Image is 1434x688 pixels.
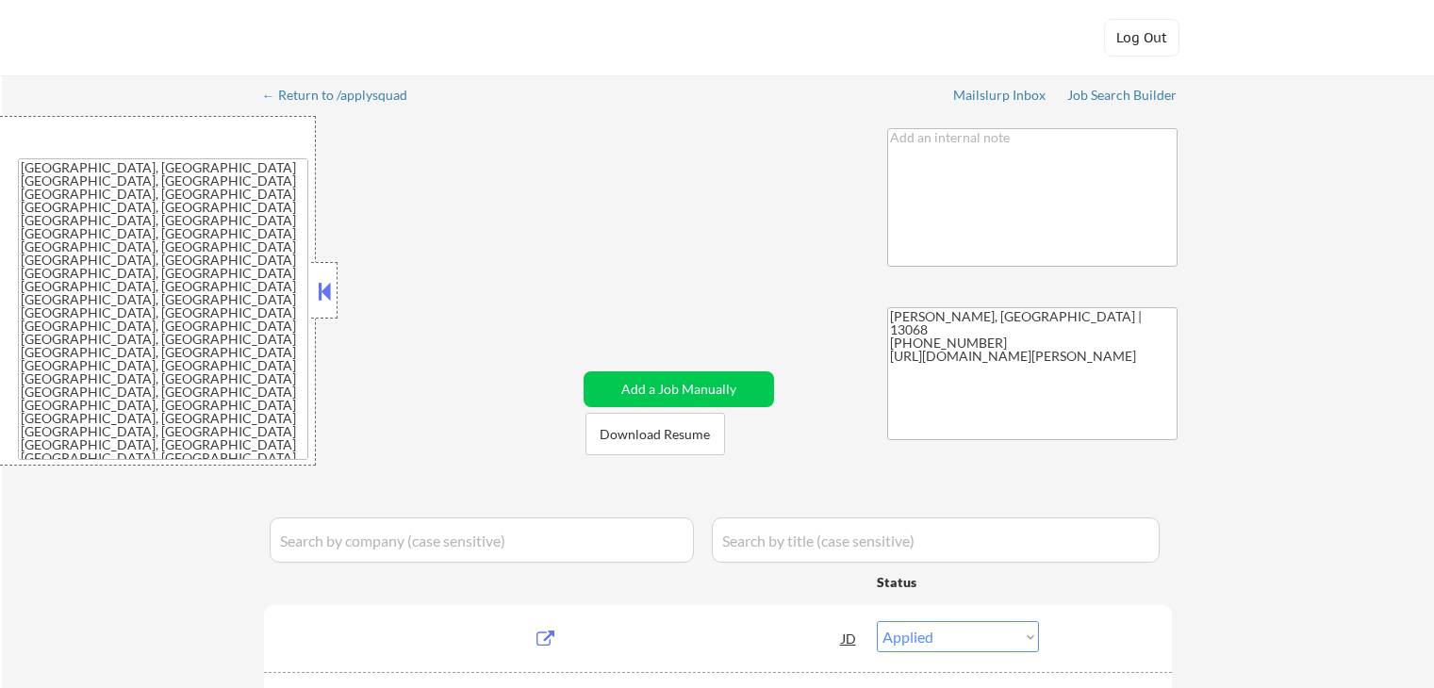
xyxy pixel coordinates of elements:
[262,88,425,106] a: ← Return to /applysquad
[712,517,1160,563] input: Search by title (case sensitive)
[584,371,774,407] button: Add a Job Manually
[877,565,1039,598] div: Status
[1067,89,1178,102] div: Job Search Builder
[840,621,859,655] div: JD
[953,89,1047,102] div: Mailslurp Inbox
[1067,88,1178,106] a: Job Search Builder
[585,413,725,455] button: Download Resume
[953,88,1047,106] a: Mailslurp Inbox
[270,517,694,563] input: Search by company (case sensitive)
[1104,19,1179,57] button: Log Out
[262,89,425,102] div: ← Return to /applysquad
